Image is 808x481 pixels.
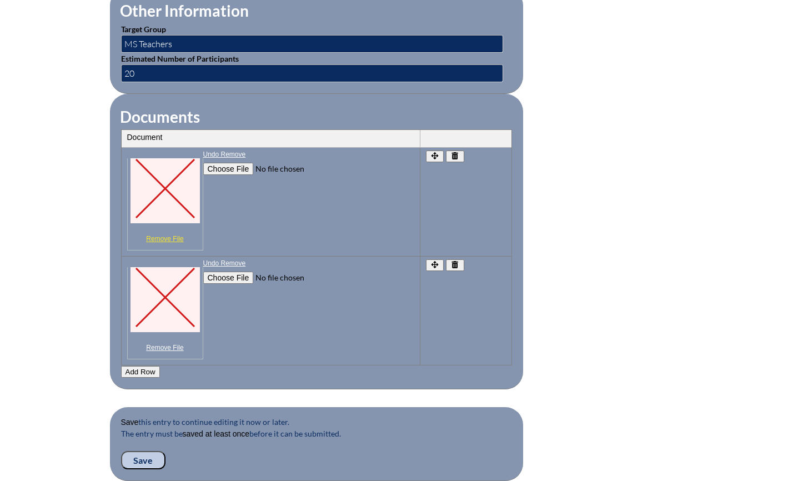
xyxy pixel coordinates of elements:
[119,1,250,20] legend: Other Information
[121,451,165,470] input: Save
[121,416,512,428] p: this entry to continue editing it now or later.
[121,428,512,451] p: The entry must be before it can be submitted.
[121,366,160,378] button: Add Row
[450,261,460,269] span: remove row
[450,152,460,161] span: remove row
[121,54,239,63] label: Estimated Number of Participants
[127,151,414,158] a: Undo Remove
[127,259,414,267] a: Undo Remove
[131,235,200,243] a: Remove File
[121,418,139,427] b: Save
[131,344,200,352] a: Remove File
[183,429,250,438] b: saved at least once
[119,107,201,126] legend: Documents
[121,24,166,34] label: Target Group
[122,130,420,148] th: Document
